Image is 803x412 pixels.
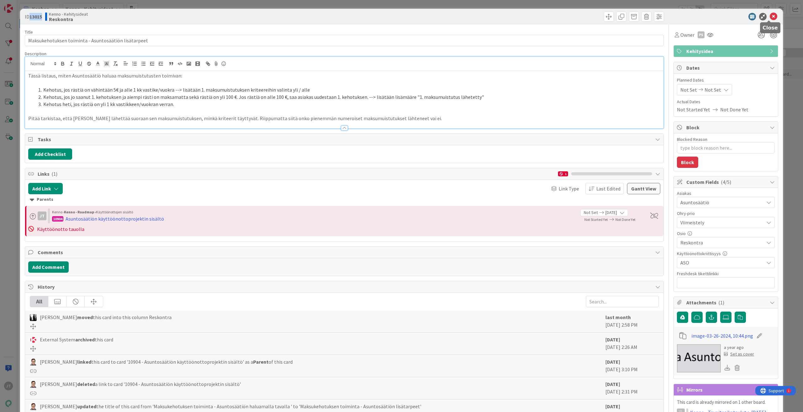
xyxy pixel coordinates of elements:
div: Download [724,364,731,372]
b: Kenno - Roadmap › [64,210,96,214]
span: Planned Dates [677,77,775,83]
h5: Close [763,25,778,31]
div: Set as cover [724,351,754,357]
img: SM [30,359,37,366]
button: Last Edited [585,183,624,194]
b: [DATE] [605,381,620,387]
div: 1 [558,171,568,176]
span: Mirrors [686,386,767,393]
span: Kenno - Kehitysideat [49,12,88,17]
label: Title [25,29,33,35]
span: [PERSON_NAME] the title of this card from 'Maksukehotuksen toiminta - Asuntosäätiön haluamalla ta... [40,403,421,410]
span: ( 1 ) [51,171,57,177]
span: Not Set [680,86,697,94]
div: Asiakas [677,191,775,195]
span: Kenno › [52,210,64,214]
img: SM [30,381,37,388]
span: Not Set [705,86,721,94]
div: 10904 [52,216,63,222]
span: Not Done Yet [720,106,748,113]
span: Support [13,1,29,8]
span: Description [25,51,46,56]
input: type card name here... [25,35,664,46]
input: Search... [586,296,659,307]
img: KV [30,314,37,321]
span: Not Done Yet [615,217,635,222]
div: JT [38,211,46,220]
span: Viimeistely [680,218,761,227]
button: Block [677,157,698,168]
img: SM [30,403,37,410]
span: Not Started Yet [584,217,608,222]
span: Last Edited [596,185,620,192]
span: Link Type [559,185,579,192]
span: Not Set [584,209,598,216]
div: Osio [677,231,775,236]
div: a year ago [724,344,754,351]
span: [PERSON_NAME] this card into this column Reskontra [40,313,172,321]
span: [PERSON_NAME] a link to card '10904 - Asuntosäätiön käyttöönottoprojektin sisältö' [40,380,241,388]
div: All [30,296,48,307]
span: Block [686,124,767,131]
b: linked [77,359,91,365]
div: [DATE] 2:31 PM [605,380,659,396]
div: Asuntosäätiön käyttöönottoprojektin sisältö [66,215,164,222]
span: Dates [686,64,767,72]
div: PS [698,31,705,38]
div: Käyttöönottokriittisyys [677,251,775,256]
b: [DATE] [605,359,620,365]
b: 13015 [29,13,42,20]
div: [DATE] 3:10 PM [605,358,659,374]
b: moved [77,314,93,320]
span: ID [25,13,42,20]
div: 1 [33,3,34,8]
span: Actual Dates [677,99,775,105]
li: Kehotus, jos rästiä on vähintään 5€ ja alle 1 kk vastike/vuokra --> lisätään 1. maksumuistutuksen... [36,86,660,94]
span: [PERSON_NAME] this card to card '10904 - Asuntosäätiön käyttöönottoprojektin sisältö' as a of thi... [40,358,293,366]
button: Gantt View [627,183,660,194]
label: Blocked Reason [677,136,707,142]
div: [DATE] 2:58 PM [605,313,659,329]
span: Custom Fields [686,178,767,186]
b: deleted [77,381,95,387]
button: Add Checklist [28,148,72,160]
span: Käyttöönotto tauolla [37,226,84,232]
b: updated [77,403,96,409]
div: [DATE] 2:26 AM [605,336,659,351]
span: Not Started Yet [677,106,710,113]
b: Reskontra [49,17,88,22]
span: Links [38,170,555,178]
img: ES [30,336,37,343]
button: Add Link [28,183,63,194]
span: Asuntosäätiö [680,199,764,206]
button: Add Comment [28,261,69,273]
b: [DATE] [605,403,620,409]
span: Comments [38,249,652,256]
span: [DATE] [605,209,617,216]
span: Owner [680,31,694,39]
li: Kehotus, jos jo saanut 1. kehotuksen ja aiempi rästi on maksamatta sekä rästiä on yli 100 €. Jos ... [36,94,660,101]
li: Kehotus heti, jos rästiä on yli 1 kk vastikkeen/vuokran verran. [36,101,660,108]
span: ASO [680,259,764,266]
p: This card is already mirrored on 1 other board. [677,399,775,406]
span: Tasks [38,136,652,143]
p: Pitää tarkistaa, että [PERSON_NAME] lähettää suoraan sen maksumuistutuksen, minkä kriteerit täytt... [28,115,660,122]
span: Käyttöönottojen sisältö [96,210,133,214]
b: archived [75,336,95,343]
b: [DATE] [605,336,620,343]
span: External System this card [40,336,113,343]
b: last month [605,314,631,320]
span: Reskontra [680,239,764,246]
span: ( 1 ) [718,299,724,306]
b: Parent [253,359,269,365]
span: ( 4/5 ) [721,179,731,185]
div: Freshdesk tikettilinkki [677,271,775,276]
span: Kehitysidea [686,47,767,55]
div: Parents [30,196,659,203]
div: Ohry-prio [677,211,775,216]
p: Tässä listaus, miten Asuntosäätiö haluaa maksumuistutusten toimivan: [28,72,660,79]
a: image-03-26-2024, 10:44.png [691,332,753,340]
span: History [38,283,652,291]
span: Attachments [686,299,767,306]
